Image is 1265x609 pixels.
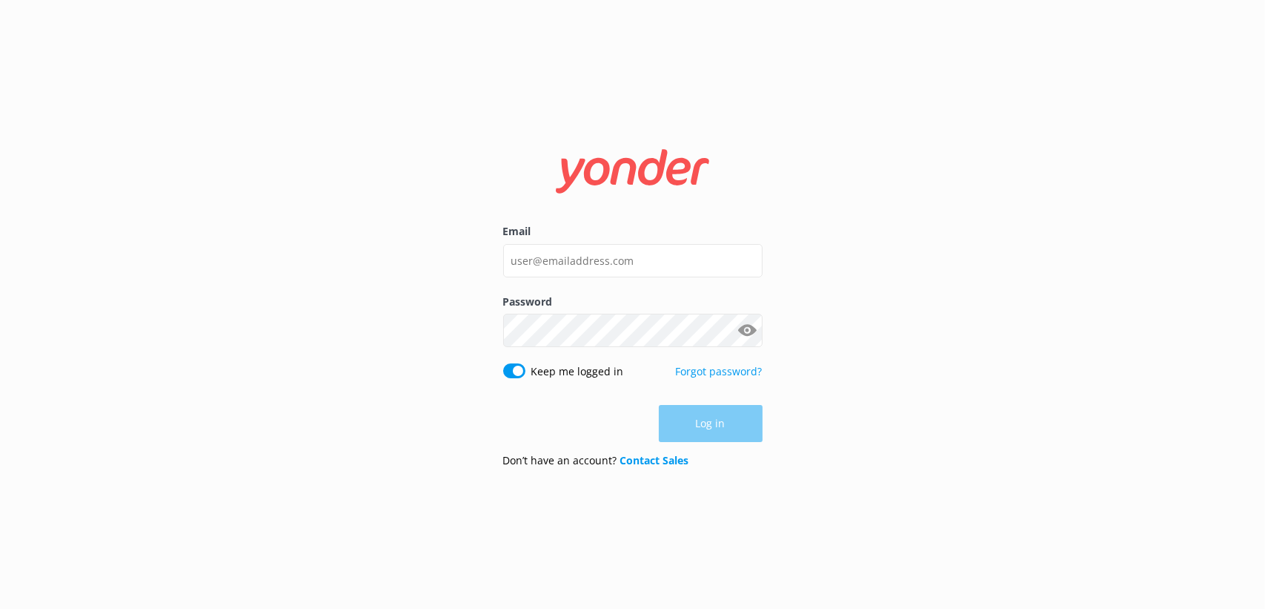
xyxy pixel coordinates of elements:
label: Email [503,223,763,240]
button: Show password [733,316,763,346]
a: Contact Sales [620,453,689,467]
label: Password [503,294,763,310]
a: Forgot password? [676,364,763,378]
input: user@emailaddress.com [503,244,763,277]
label: Keep me logged in [531,363,624,380]
p: Don’t have an account? [503,452,689,469]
